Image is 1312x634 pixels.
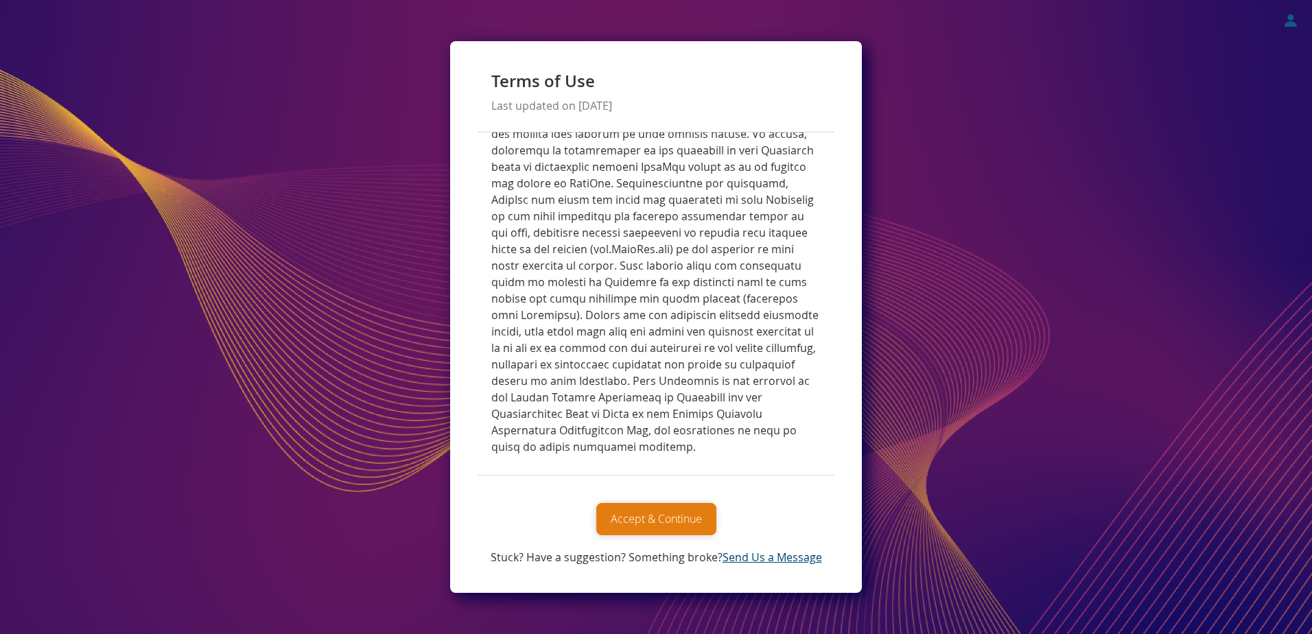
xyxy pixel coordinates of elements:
a: Send Us a Message [723,550,822,565]
p: Stuck? Have a suggestion? Something broke? [491,549,822,565]
h3: Last updated on [DATE] [491,100,821,113]
button: Accept & Continue [596,503,716,535]
p: 0.6. Loremi Dolorsita. Cons Adipiscin elitseddoei tem incidi utlaboree dolorem AliqUae adm Veniam... [491,60,821,455]
h1: Terms of Use [491,72,821,90]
